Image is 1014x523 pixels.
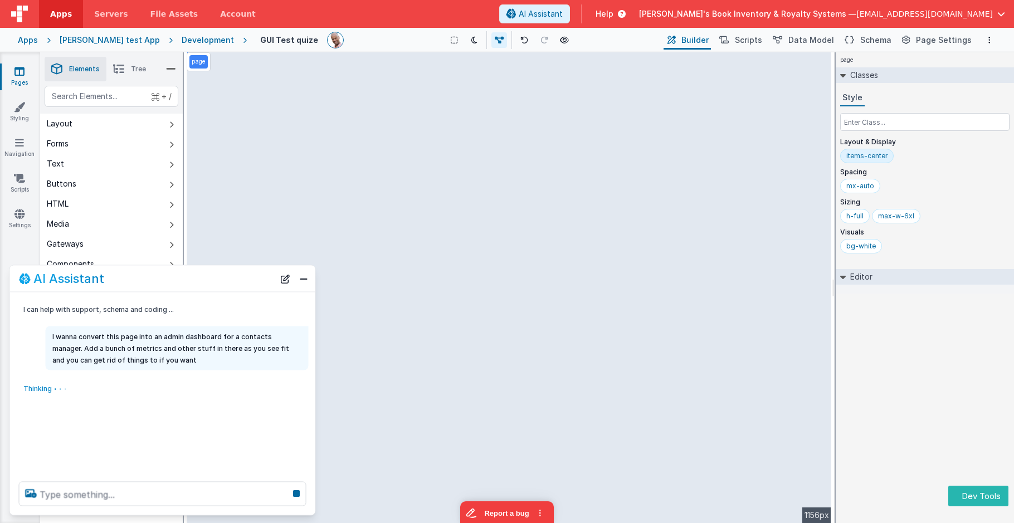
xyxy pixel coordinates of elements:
p: page [192,57,206,66]
span: Page Settings [916,35,972,46]
div: Apps [18,35,38,46]
button: Page Settings [898,31,974,50]
p: I can help with support, schema and coding ... [23,304,273,315]
button: New Chat [277,271,293,286]
div: items-center [846,151,888,160]
input: Search Elements... [45,86,178,107]
button: Gateways [40,234,183,254]
div: max-w-6xl [878,212,914,221]
span: Help [596,8,613,19]
span: Data Model [788,35,834,46]
p: Layout & Display [840,138,1010,146]
div: Development [182,35,234,46]
span: Servers [94,8,128,19]
span: + / [152,86,172,107]
button: Style [840,90,865,106]
span: . [63,379,67,396]
button: Schema [841,31,894,50]
p: Spacing [840,168,1010,177]
span: . [58,378,62,397]
div: Layout [47,118,72,129]
span: Builder [681,35,709,46]
p: I wanna convert this page into an admin dashboard for a contacts manager. Add a bunch of metrics ... [52,331,302,366]
img: 11ac31fe5dc3d0eff3fbbbf7b26fa6e1 [328,32,343,48]
button: Options [983,33,996,47]
span: Scripts [735,35,762,46]
p: Visuals [840,228,1010,237]
h2: AI Assistant [33,272,104,285]
button: Dev Tools [948,486,1008,506]
div: 1156px [802,507,831,523]
span: Thinking [23,382,52,393]
div: Text [47,158,64,169]
div: Gateways [47,238,84,250]
div: h-full [846,212,864,221]
span: Apps [50,8,72,19]
div: Forms [47,138,69,149]
button: Forms [40,134,183,154]
div: mx-auto [846,182,874,190]
button: Layout [40,114,183,134]
button: AI Assistant [499,4,570,23]
div: Buttons [47,178,76,189]
button: Builder [664,31,711,50]
div: --> [187,52,831,523]
span: File Assets [150,8,198,19]
button: Data Model [769,31,836,50]
h4: page [836,52,858,67]
button: Text [40,154,183,174]
h2: Editor [846,269,872,285]
button: HTML [40,194,183,214]
button: Components [40,254,183,274]
span: AI Assistant [519,8,563,19]
span: Tree [131,65,146,74]
span: . [53,377,58,398]
div: Components [47,258,94,270]
div: bg-white [846,242,876,251]
span: [PERSON_NAME]'s Book Inventory & Royalty Systems — [639,8,856,19]
div: Media [47,218,69,229]
button: Buttons [40,174,183,194]
h4: GUI Test quize [260,36,318,44]
span: Schema [860,35,891,46]
button: [PERSON_NAME]'s Book Inventory & Royalty Systems — [EMAIL_ADDRESS][DOMAIN_NAME] [639,8,1005,19]
div: [PERSON_NAME] test App [60,35,160,46]
h2: Classes [846,67,878,83]
input: Enter Class... [840,113,1010,131]
p: Sizing [840,198,1010,207]
div: HTML [47,198,69,209]
button: Close [296,271,311,286]
span: Elements [69,65,100,74]
button: Scripts [715,31,764,50]
span: [EMAIL_ADDRESS][DOMAIN_NAME] [856,8,993,19]
button: Media [40,214,183,234]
